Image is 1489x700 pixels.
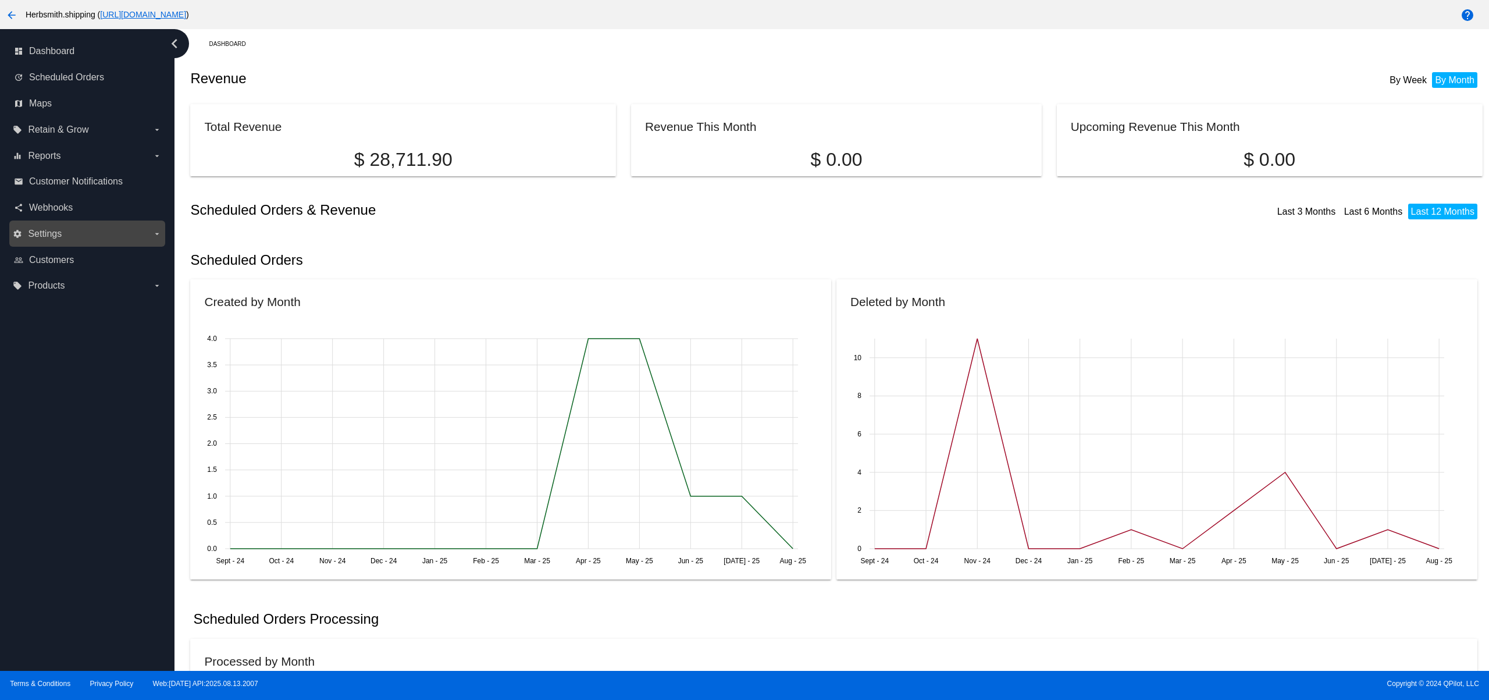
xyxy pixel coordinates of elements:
a: Terms & Conditions [10,680,70,688]
text: Mar - 25 [1170,557,1196,565]
a: Last 12 Months [1411,207,1474,216]
i: arrow_drop_down [152,125,162,134]
text: 0.5 [208,518,218,527]
text: 4.0 [208,335,218,343]
a: Dashboard [209,35,256,53]
text: Dec - 24 [371,557,397,565]
text: 2.0 [208,440,218,448]
a: Last 3 Months [1277,207,1336,216]
text: Oct - 24 [269,557,294,565]
text: Apr - 25 [1221,557,1246,565]
span: Maps [29,98,52,109]
span: Retain & Grow [28,125,88,135]
text: Feb - 25 [1118,557,1145,565]
text: 10 [854,354,862,362]
text: Oct - 24 [914,557,939,565]
i: share [14,203,23,212]
span: Customer Notifications [29,176,123,187]
i: arrow_drop_down [152,229,162,239]
mat-icon: help [1460,8,1474,22]
text: 0 [857,545,861,553]
text: 8 [857,392,861,400]
span: Customers [29,255,74,265]
text: 1.5 [208,466,218,474]
i: arrow_drop_down [152,281,162,290]
a: map Maps [14,94,162,113]
text: May - 25 [1271,557,1299,565]
h2: Revenue [190,70,836,87]
span: Products [28,280,65,291]
p: $ 28,711.90 [204,149,602,170]
a: email Customer Notifications [14,172,162,191]
text: Apr - 25 [576,557,601,565]
i: people_outline [14,255,23,265]
h2: Scheduled Orders Processing [193,611,379,627]
a: people_outline Customers [14,251,162,269]
text: Jun - 25 [1324,557,1349,565]
i: arrow_drop_down [152,151,162,161]
span: Herbsmith.shipping ( ) [26,10,189,19]
i: dashboard [14,47,23,56]
i: local_offer [13,281,22,290]
text: [DATE] - 25 [724,557,760,565]
mat-icon: arrow_back [5,8,19,22]
text: Mar - 25 [525,557,551,565]
a: Privacy Policy [90,680,134,688]
i: local_offer [13,125,22,134]
text: Dec - 24 [1016,557,1042,565]
span: Reports [28,151,60,161]
i: update [14,73,23,82]
text: Aug - 25 [780,557,807,565]
text: 2 [857,507,861,515]
i: email [14,177,23,186]
text: [DATE] - 25 [1370,557,1406,565]
h2: Scheduled Orders & Revenue [190,202,836,218]
text: 1.0 [208,492,218,500]
h2: Scheduled Orders [190,252,836,268]
a: [URL][DOMAIN_NAME] [100,10,186,19]
span: Dashboard [29,46,74,56]
text: Nov - 24 [319,557,346,565]
text: Jun - 25 [678,557,704,565]
span: Webhooks [29,202,73,213]
p: $ 0.00 [1071,149,1469,170]
h2: Revenue This Month [645,120,757,133]
text: Aug - 25 [1426,557,1452,565]
text: 3.0 [208,388,218,396]
text: Feb - 25 [473,557,500,565]
text: 6 [857,430,861,438]
a: dashboard Dashboard [14,42,162,61]
span: Settings [28,229,62,239]
text: Jan - 25 [422,557,448,565]
text: 2.5 [208,414,218,422]
i: settings [13,229,22,239]
text: 3.5 [208,361,218,369]
li: By Week [1387,72,1430,88]
h2: Processed by Month [204,655,315,668]
i: chevron_left [165,34,184,53]
text: 4 [857,468,861,477]
text: May - 25 [626,557,653,565]
span: Copyright © 2024 QPilot, LLC [754,680,1479,688]
h2: Deleted by Month [850,295,945,308]
h2: Upcoming Revenue This Month [1071,120,1240,133]
h2: Created by Month [204,295,300,308]
i: equalizer [13,151,22,161]
a: Web:[DATE] API:2025.08.13.2007 [153,680,258,688]
p: $ 0.00 [645,149,1028,170]
i: map [14,99,23,108]
a: Last 6 Months [1344,207,1403,216]
a: update Scheduled Orders [14,68,162,87]
span: Scheduled Orders [29,72,104,83]
text: Nov - 24 [964,557,991,565]
text: Sept - 24 [216,557,245,565]
text: Sept - 24 [860,557,889,565]
h2: Total Revenue [204,120,282,133]
a: share Webhooks [14,198,162,217]
text: 0.0 [208,545,218,553]
text: Jan - 25 [1067,557,1093,565]
li: By Month [1432,72,1477,88]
